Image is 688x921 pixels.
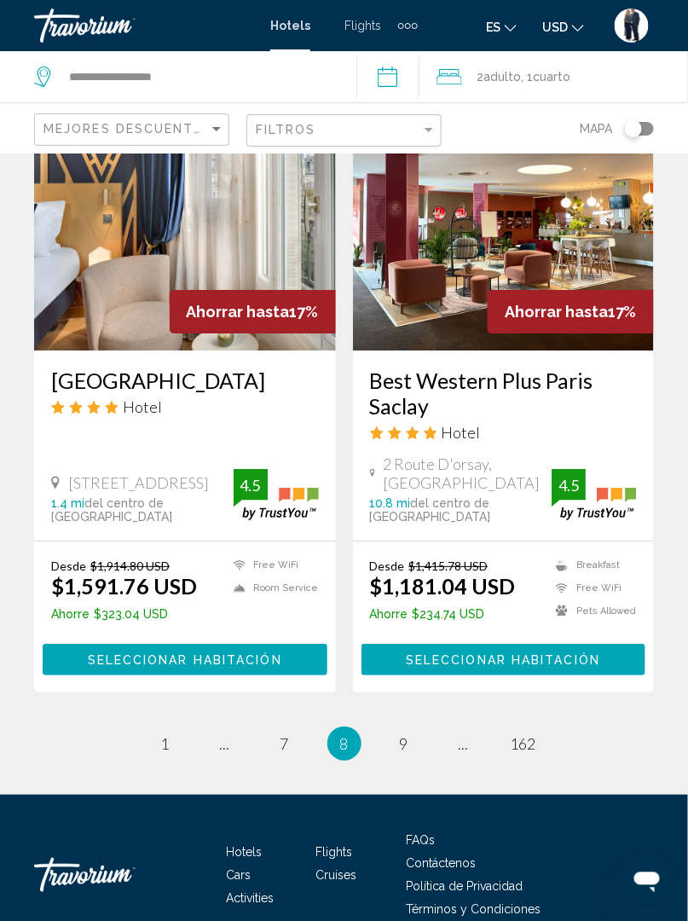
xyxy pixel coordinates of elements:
span: , 1 [522,65,571,89]
span: [STREET_ADDRESS] [68,473,209,492]
span: del centro de [GEOGRAPHIC_DATA] [370,496,491,524]
a: Flights [316,845,353,859]
ins: $1,181.04 USD [370,573,516,599]
a: Travorium [34,849,205,901]
a: Hotels [226,845,262,859]
button: User Menu [610,8,654,43]
span: 7 [280,734,289,753]
a: Términos y Condiciones [406,902,541,916]
span: Ahorrar hasta [187,303,290,321]
a: Seleccionar habitación [43,648,327,667]
span: 1.4 mi [51,496,84,510]
span: 9 [400,734,408,753]
span: 162 [511,734,536,753]
span: 2 [477,65,522,89]
li: Free WiFi [547,581,637,595]
div: 4 star Hotel [370,423,638,442]
button: Seleccionar habitación [43,644,327,675]
span: Cuarto [534,70,571,84]
img: 9k= [615,9,649,43]
a: Contáctenos [406,856,476,870]
span: ... [459,734,469,753]
del: $1,914.80 USD [90,559,170,573]
span: del centro de [GEOGRAPHIC_DATA] [51,496,172,524]
span: 2 Route D'orsay, [GEOGRAPHIC_DATA] [384,455,552,492]
button: Extra navigation items [398,12,418,39]
span: Mejores descuentos [43,122,215,136]
span: 1 [161,734,170,753]
a: Política de Privacidad [406,879,523,893]
li: Free WiFi [225,559,319,573]
li: Room Service [225,581,319,595]
span: ... [220,734,230,753]
span: Ahorre [51,607,90,621]
span: 8 [340,734,349,753]
button: Toggle map [612,121,654,136]
button: Check-in date: Nov 22, 2025 Check-out date: Nov 30, 2025 [356,51,419,102]
a: [GEOGRAPHIC_DATA] [51,368,319,393]
button: Change currency [542,14,584,39]
img: trustyou-badge.svg [234,469,319,519]
a: Cars [226,868,251,882]
ul: Pagination [34,727,654,761]
li: Pets Allowed [547,604,637,618]
a: Best Western Plus Paris Saclay [370,368,638,419]
span: Desde [51,559,86,573]
div: 4 star Hotel [51,397,319,416]
button: Seleccionar habitación [361,644,646,675]
span: Mapa [580,117,612,141]
iframe: Botón para iniciar la ventana de mensajería [620,853,674,907]
div: 4.5 [234,475,268,495]
a: Cruises [316,868,357,882]
span: Hotel [123,397,162,416]
img: Hotel image [353,78,655,350]
div: 4.5 [552,475,586,495]
span: Adulto [484,70,522,84]
a: Flights [344,19,381,32]
span: Desde [370,559,405,573]
a: Travorium [34,9,253,43]
ins: $1,591.76 USD [51,573,197,599]
span: Ahorre [370,607,408,621]
del: $1,415.78 USD [409,559,489,573]
span: USD [542,20,568,34]
img: trustyou-badge.svg [552,469,637,519]
div: 17% [170,290,336,333]
button: Change language [486,14,517,39]
div: 17% [488,290,654,333]
a: FAQs [406,833,435,847]
span: Ahorrar hasta [505,303,608,321]
span: 10.8 mi [370,496,411,510]
span: Seleccionar habitación [406,653,600,667]
span: Hotel [442,423,481,442]
li: Breakfast [547,559,637,573]
span: es [486,20,500,34]
span: Seleccionar habitación [88,653,282,667]
a: Hotels [270,19,310,32]
p: $323.04 USD [51,607,197,621]
p: $234.74 USD [370,607,516,621]
mat-select: Sort by [43,123,224,137]
button: Filter [246,113,442,148]
a: Seleccionar habitación [361,648,646,667]
span: Filtros [256,123,316,136]
a: Activities [226,891,274,905]
img: Hotel image [34,78,336,350]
